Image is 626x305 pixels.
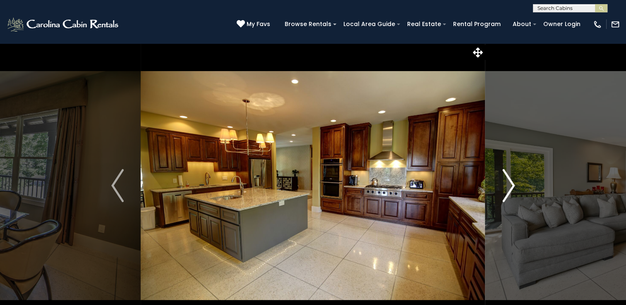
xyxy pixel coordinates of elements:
[237,20,272,29] a: My Favs
[593,20,602,29] img: phone-regular-white.png
[111,169,124,202] img: arrow
[6,16,121,33] img: White-1-2.png
[508,18,535,31] a: About
[539,18,585,31] a: Owner Login
[281,18,336,31] a: Browse Rentals
[403,18,445,31] a: Real Estate
[339,18,399,31] a: Local Area Guide
[449,18,505,31] a: Rental Program
[502,169,515,202] img: arrow
[611,20,620,29] img: mail-regular-white.png
[247,20,270,29] span: My Favs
